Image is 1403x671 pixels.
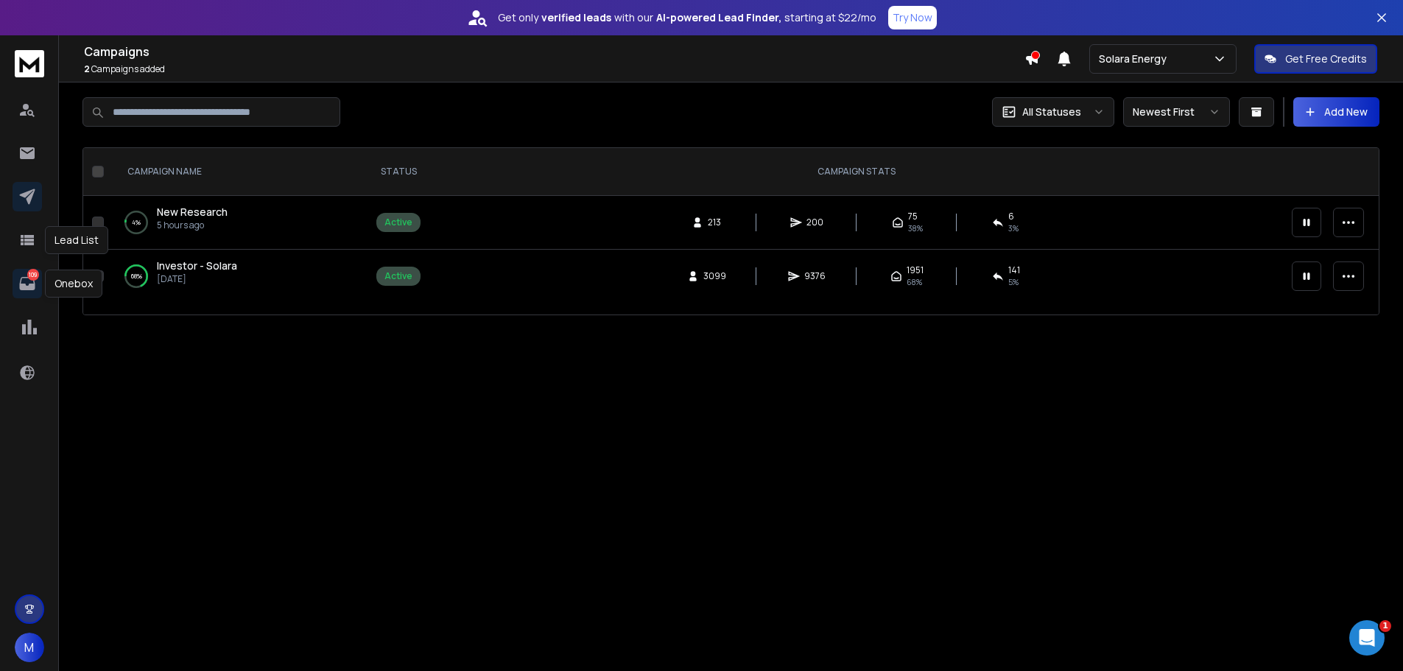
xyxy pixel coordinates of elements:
[110,250,368,303] td: 68%Investor - Solara[DATE]
[708,217,722,228] span: 213
[368,148,429,196] th: STATUS
[541,10,611,25] strong: verified leads
[84,63,1024,75] p: Campaigns added
[15,633,44,662] button: M
[907,264,924,276] span: 1951
[1379,620,1391,632] span: 1
[157,205,228,219] a: New Research
[804,270,826,282] span: 9376
[806,217,823,228] span: 200
[907,276,922,288] span: 68 %
[1008,264,1020,276] span: 141
[131,269,142,284] p: 68 %
[703,270,726,282] span: 3099
[1008,276,1019,288] span: 5 %
[1349,620,1385,656] iframe: Intercom live chat
[45,226,108,254] div: Lead List
[498,10,876,25] p: Get only with our starting at $22/mo
[1022,105,1081,119] p: All Statuses
[908,222,923,234] span: 38 %
[1123,97,1230,127] button: Newest First
[908,211,918,222] span: 75
[27,269,39,281] p: 109
[157,259,237,273] span: Investor - Solara
[1293,97,1379,127] button: Add New
[84,63,90,75] span: 2
[157,259,237,273] a: Investor - Solara
[1285,52,1367,66] p: Get Free Credits
[893,10,932,25] p: Try Now
[132,215,141,230] p: 4 %
[110,148,368,196] th: CAMPAIGN NAME
[1008,211,1014,222] span: 6
[384,270,412,282] div: Active
[429,148,1283,196] th: CAMPAIGN STATS
[45,270,102,298] div: Onebox
[1008,222,1019,234] span: 3 %
[110,196,368,250] td: 4%New Research5 hours ago
[157,273,237,285] p: [DATE]
[15,50,44,77] img: logo
[157,219,228,231] p: 5 hours ago
[384,217,412,228] div: Active
[13,269,42,298] a: 109
[656,10,781,25] strong: AI-powered Lead Finder,
[1254,44,1377,74] button: Get Free Credits
[1099,52,1172,66] p: Solara Energy
[84,43,1024,60] h1: Campaigns
[888,6,937,29] button: Try Now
